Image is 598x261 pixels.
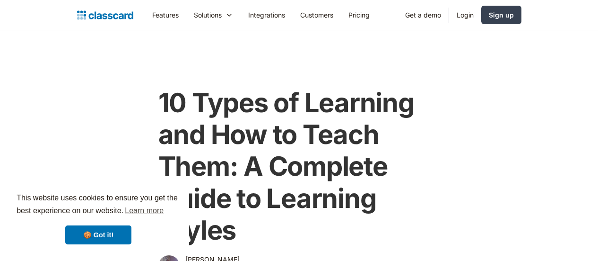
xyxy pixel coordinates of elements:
[398,4,449,26] a: Get a demo
[481,6,521,24] a: Sign up
[341,4,377,26] a: Pricing
[489,10,514,20] div: Sign up
[186,4,241,26] div: Solutions
[158,87,440,246] h1: 10 Types of Learning and How to Teach Them: A Complete Guide to Learning Styles
[194,10,222,20] div: Solutions
[449,4,481,26] a: Login
[241,4,293,26] a: Integrations
[8,183,189,253] div: cookieconsent
[77,9,133,22] a: home
[293,4,341,26] a: Customers
[17,192,180,218] span: This website uses cookies to ensure you get the best experience on our website.
[123,204,165,218] a: learn more about cookies
[65,225,131,244] a: dismiss cookie message
[145,4,186,26] a: Features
